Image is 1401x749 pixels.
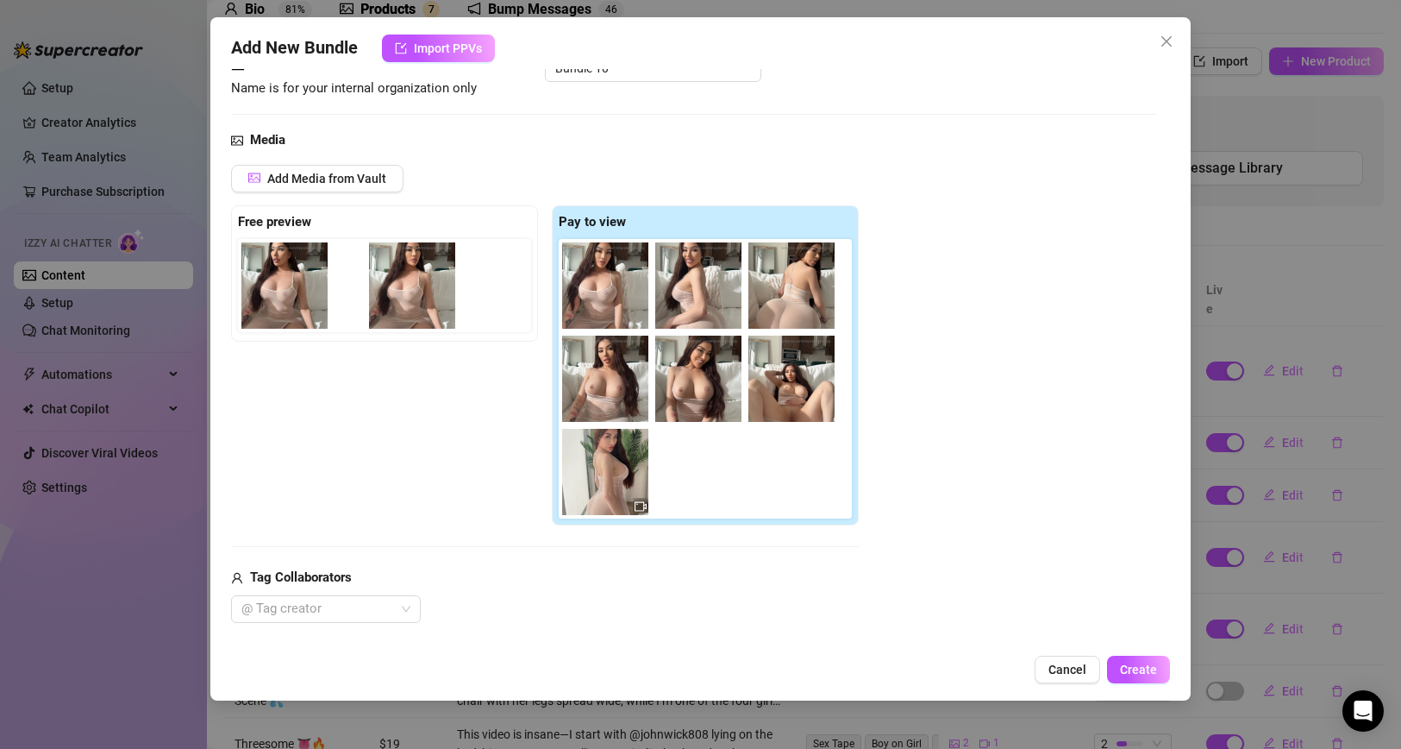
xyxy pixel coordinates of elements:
[267,172,386,186] span: Add Media from Vault
[238,214,311,230] strong: Free preview
[231,568,243,588] span: user
[231,80,477,96] span: Name is for your internal organization only
[1342,690,1384,732] div: Open Intercom Messenger
[231,165,403,192] button: Add Media from Vault
[1153,28,1180,55] button: Close
[1160,35,1173,48] span: close
[382,35,495,62] button: Import PPVs
[559,214,626,230] strong: Pay to view
[1153,35,1180,48] span: Close
[250,570,352,585] strong: Tag Collaborators
[231,35,358,62] span: Add New Bundle
[1107,656,1170,683] button: Create
[395,42,407,54] span: import
[231,130,243,151] span: picture
[1120,663,1157,677] span: Create
[414,41,482,55] span: Import PPVs
[1048,663,1086,677] span: Cancel
[1035,656,1100,683] button: Cancel
[248,172,260,184] span: picture
[250,132,285,148] strong: Media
